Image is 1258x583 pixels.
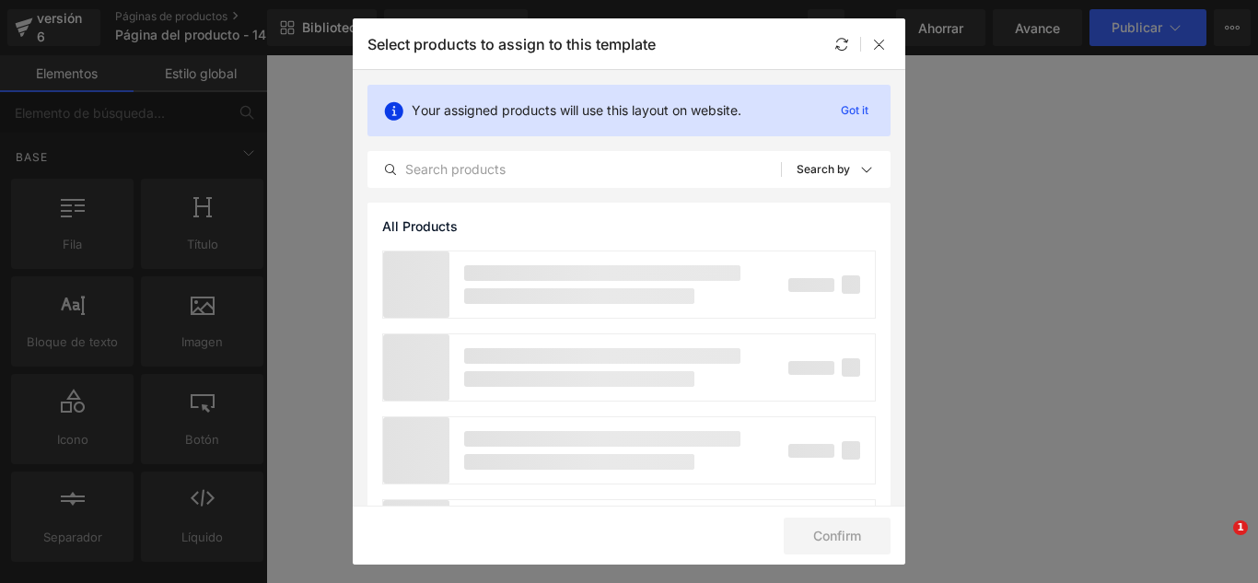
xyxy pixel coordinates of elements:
[1233,520,1248,535] span: 1
[797,163,850,176] p: Search by
[1195,520,1240,565] iframe: Intercom live chat
[784,518,891,554] button: Confirm
[382,219,458,234] span: All Products
[367,35,656,53] p: Select products to assign to this template
[833,99,876,122] p: Got it
[412,100,741,121] p: Your assigned products will use this layout on website.
[368,158,781,181] input: Search products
